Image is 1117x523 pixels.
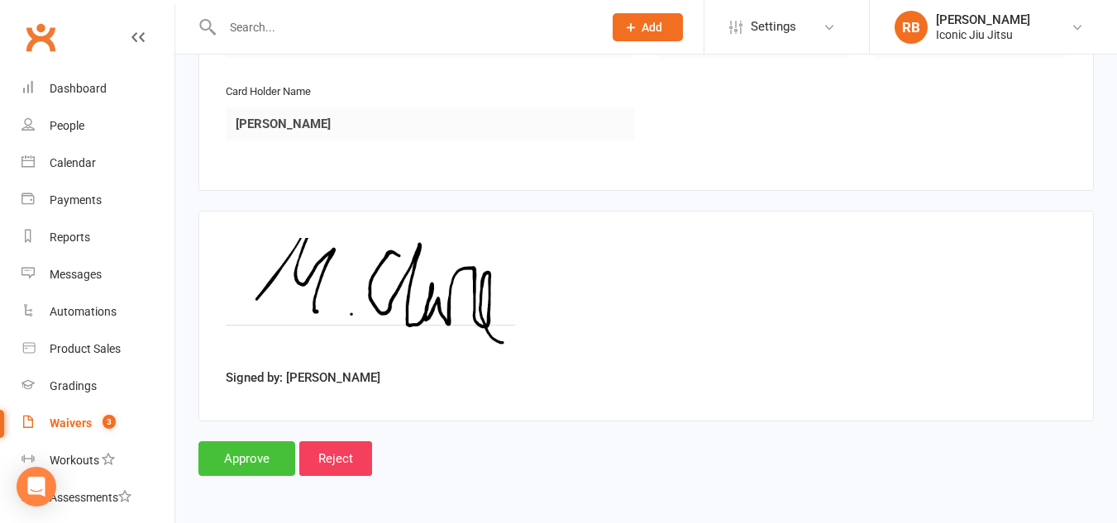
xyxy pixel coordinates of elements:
div: Workouts [50,454,99,467]
div: Calendar [50,156,96,169]
a: Assessments [21,479,174,516]
span: Settings [751,8,796,45]
a: Automations [21,293,174,330]
a: Product Sales [21,330,174,368]
div: Assessments [50,491,131,504]
button: Add [613,13,683,41]
a: Waivers 3 [21,405,174,442]
div: Reports [50,231,90,244]
div: Product Sales [50,342,121,355]
a: Workouts [21,442,174,479]
div: Dashboard [50,82,107,95]
a: Messages [21,256,174,293]
div: Open Intercom Messenger [17,467,56,506]
a: People [21,107,174,145]
div: Gradings [50,379,97,392]
img: image1760138368.png [226,238,514,362]
span: 3 [103,415,116,429]
a: Clubworx [20,17,61,58]
span: Add [642,21,662,34]
div: People [50,119,84,132]
div: Waivers [50,416,92,430]
div: Automations [50,305,117,318]
a: Reports [21,219,174,256]
input: Approve [198,441,295,476]
a: Calendar [21,145,174,182]
div: Iconic Jiu Jitsu [936,27,1030,42]
input: Reject [299,441,372,476]
a: Payments [21,182,174,219]
label: Signed by: [PERSON_NAME] [226,368,380,387]
div: Messages [50,268,102,281]
input: Search... [217,16,591,39]
div: Payments [50,193,102,207]
div: [PERSON_NAME] [936,12,1030,27]
div: RB [895,11,928,44]
a: Gradings [21,368,174,405]
a: Dashboard [21,70,174,107]
label: Card Holder Name [226,83,311,101]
